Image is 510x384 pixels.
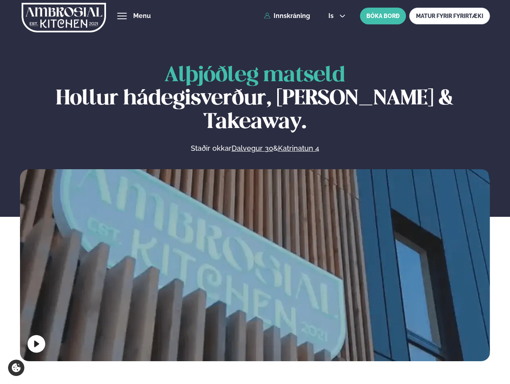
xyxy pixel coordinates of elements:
[232,144,273,153] a: Dalvegur 30
[8,360,24,376] a: Cookie settings
[22,1,106,34] img: logo
[264,12,310,20] a: Innskráning
[164,66,345,86] span: Alþjóðleg matseld
[322,13,352,19] button: is
[104,144,406,153] p: Staðir okkar &
[20,64,490,134] h1: Hollur hádegisverður, [PERSON_NAME] & Takeaway.
[278,144,319,153] a: Katrinatun 4
[117,11,127,21] button: hamburger
[360,8,406,24] button: BÓKA BORÐ
[328,13,336,19] span: is
[409,8,490,24] a: MATUR FYRIR FYRIRTÆKI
